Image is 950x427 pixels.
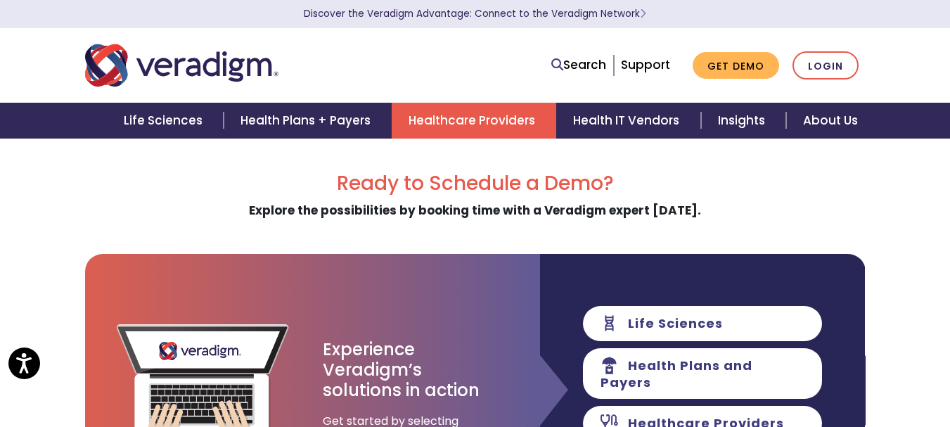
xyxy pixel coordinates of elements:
a: Search [551,56,606,75]
a: Login [792,51,859,80]
a: Get Demo [693,52,779,79]
a: Health IT Vendors [556,103,700,139]
h3: Experience Veradigm’s solutions in action [323,340,481,400]
h2: Ready to Schedule a Demo? [85,172,866,196]
a: Healthcare Providers [392,103,556,139]
img: Veradigm logo [85,42,278,89]
a: Support [621,56,670,73]
a: Insights [701,103,786,139]
a: About Us [786,103,875,139]
a: Health Plans + Payers [224,103,392,139]
span: Learn More [640,7,646,20]
strong: Explore the possibilities by booking time with a Veradigm expert [DATE]. [249,202,701,219]
a: Life Sciences [107,103,224,139]
a: Discover the Veradigm Advantage: Connect to the Veradigm NetworkLearn More [304,7,646,20]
